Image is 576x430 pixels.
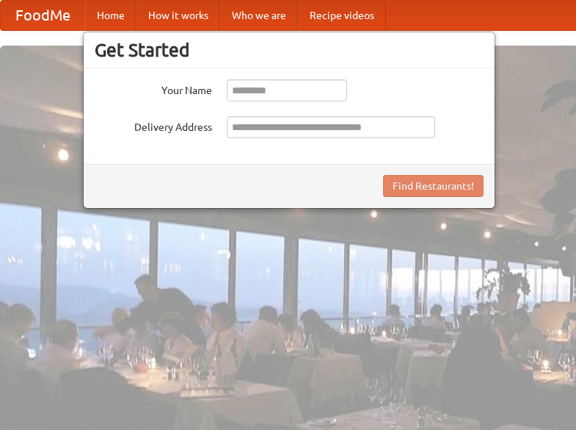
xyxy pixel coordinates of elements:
[85,1,136,30] a: Home
[1,1,85,30] a: FoodMe
[95,116,212,135] label: Delivery Address
[95,39,484,61] h3: Get Started
[95,79,212,98] label: Your Name
[220,1,298,30] a: Who we are
[383,175,484,197] button: Find Restaurants!
[298,1,386,30] a: Recipe videos
[136,1,220,30] a: How it works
